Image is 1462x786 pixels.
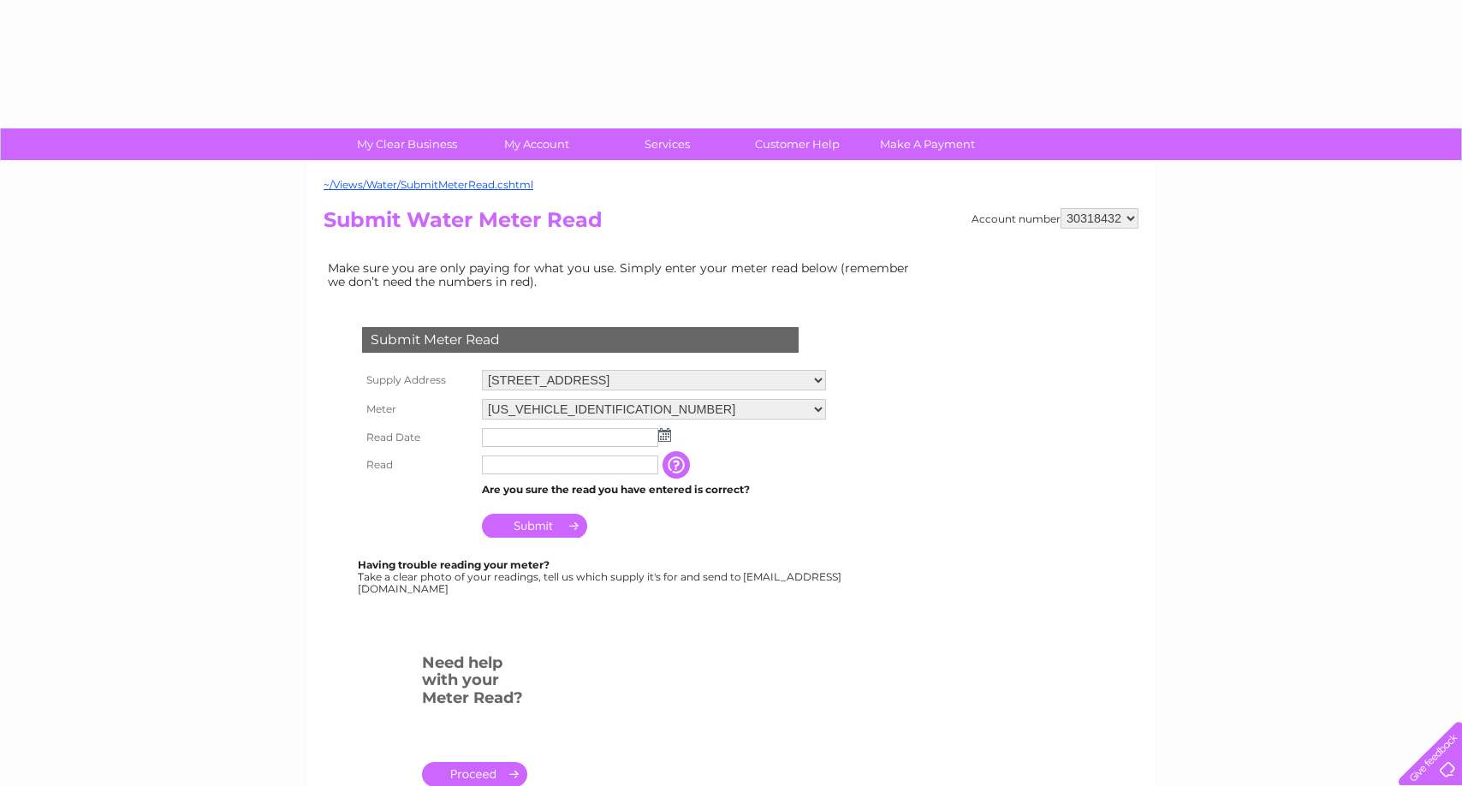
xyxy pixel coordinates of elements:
input: Information [663,451,693,479]
a: My Clear Business [336,128,478,160]
a: ~/Views/Water/SubmitMeterRead.cshtml [324,178,533,191]
th: Read Date [358,424,478,451]
a: Customer Help [727,128,868,160]
h3: Need help with your Meter Read? [422,651,527,716]
b: Having trouble reading your meter? [358,558,550,571]
th: Supply Address [358,366,478,395]
h2: Submit Water Meter Read [324,208,1138,241]
img: ... [658,428,671,442]
a: Services [597,128,738,160]
td: Make sure you are only paying for what you use. Simply enter your meter read below (remember we d... [324,257,923,293]
input: Submit [482,514,587,538]
td: Are you sure the read you have entered is correct? [478,479,830,501]
div: Take a clear photo of your readings, tell us which supply it's for and send to [EMAIL_ADDRESS][DO... [358,559,844,594]
th: Meter [358,395,478,424]
th: Read [358,451,478,479]
a: Make A Payment [857,128,998,160]
div: Submit Meter Read [362,327,799,353]
a: My Account [467,128,608,160]
div: Account number [972,208,1138,229]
